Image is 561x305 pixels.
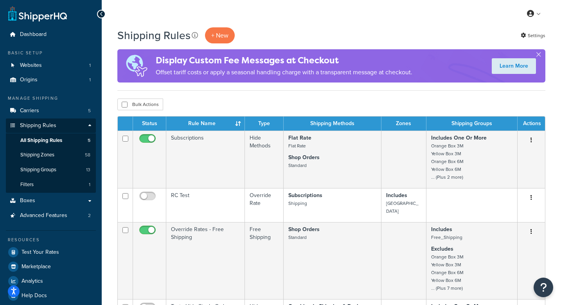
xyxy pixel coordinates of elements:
a: Dashboard [6,27,96,42]
th: Rule Name : activate to sort column ascending [166,117,245,131]
strong: Excludes [431,245,453,253]
span: Boxes [20,197,35,204]
th: Shipping Groups [426,117,518,131]
th: Actions [518,117,545,131]
strong: Flat Rate [288,134,311,142]
button: Bulk Actions [117,99,163,110]
a: Shipping Rules [6,118,96,133]
small: Free_Shipping [431,234,462,241]
li: Shipping Groups [6,163,96,177]
strong: Includes [386,191,407,199]
a: Marketplace [6,260,96,274]
li: All Shipping Rules [6,133,96,148]
div: Resources [6,237,96,243]
strong: Shop Orders [288,153,320,161]
span: Carriers [20,108,39,114]
small: Orange Box 3M Yellow Box 3M Orange Box 6M Yellow Box 6M ... (Plus 2 more) [431,142,464,181]
div: Basic Setup [6,50,96,56]
span: Dashboard [20,31,47,38]
li: Origins [6,73,96,87]
a: ShipperHQ Home [8,6,67,22]
a: Origins 1 [6,73,96,87]
span: Shipping Zones [20,152,54,158]
span: Shipping Groups [20,167,56,173]
span: Marketplace [22,264,51,270]
h4: Display Custom Fee Messages at Checkout [156,54,412,67]
span: Filters [20,181,34,188]
a: Test Your Rates [6,245,96,259]
th: Zones [381,117,426,131]
span: Analytics [22,278,43,285]
strong: Shop Orders [288,225,320,233]
strong: Includes [431,225,452,233]
small: Standard [288,162,307,169]
a: Analytics [6,274,96,288]
li: Advanced Features [6,208,96,223]
strong: Subscriptions [288,191,322,199]
strong: Includes One Or More [431,134,487,142]
th: Status [133,117,166,131]
li: Shipping Zones [6,148,96,162]
span: 1 [89,77,91,83]
a: Filters 1 [6,178,96,192]
span: Websites [20,62,42,69]
td: Override Rates - Free Shipping [166,222,245,299]
a: Advanced Features 2 [6,208,96,223]
span: 1 [89,181,90,188]
a: All Shipping Rules 5 [6,133,96,148]
h1: Shipping Rules [117,28,191,43]
a: Shipping Zones 58 [6,148,96,162]
span: All Shipping Rules [20,137,62,144]
button: Open Resource Center [534,278,553,297]
li: Shipping Rules [6,118,96,193]
span: 2 [88,212,91,219]
a: Boxes [6,194,96,208]
span: 58 [85,152,90,158]
td: Hide Methods [245,131,284,188]
td: Override Rate [245,188,284,222]
span: 5 [88,108,91,114]
span: Help Docs [22,292,47,299]
small: [GEOGRAPHIC_DATA] [386,200,419,215]
th: Type [245,117,284,131]
div: Manage Shipping [6,95,96,102]
td: Free Shipping [245,222,284,299]
img: duties-banner-06bc72dcb5fe05cb3f9472aba00be2ae8eb53ab6f0d8bb03d382ba314ac3c341.png [117,49,156,83]
span: 13 [86,167,90,173]
p: + New [205,27,235,43]
small: Flat Rate [288,142,306,149]
td: Subscriptions [166,131,245,188]
a: Settings [521,30,545,41]
a: Carriers 5 [6,104,96,118]
li: Carriers [6,104,96,118]
li: Filters [6,178,96,192]
span: Shipping Rules [20,122,56,129]
span: 1 [89,62,91,69]
td: RC Test [166,188,245,222]
span: Advanced Features [20,212,67,219]
a: Websites 1 [6,58,96,73]
span: 5 [88,137,90,144]
span: Test Your Rates [22,249,59,256]
small: Orange Box 3M Yellow Box 3M Orange Box 6M Yellow Box 6M ... (Plus 7 more) [431,253,464,292]
a: Help Docs [6,289,96,303]
li: Websites [6,58,96,73]
span: Origins [20,77,38,83]
a: Shipping Groups 13 [6,163,96,177]
th: Shipping Methods [284,117,381,131]
p: Offset tariff costs or apply a seasonal handling charge with a transparent message at checkout. [156,67,412,78]
small: Standard [288,234,307,241]
small: Shipping [288,200,307,207]
a: Learn More [492,58,536,74]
